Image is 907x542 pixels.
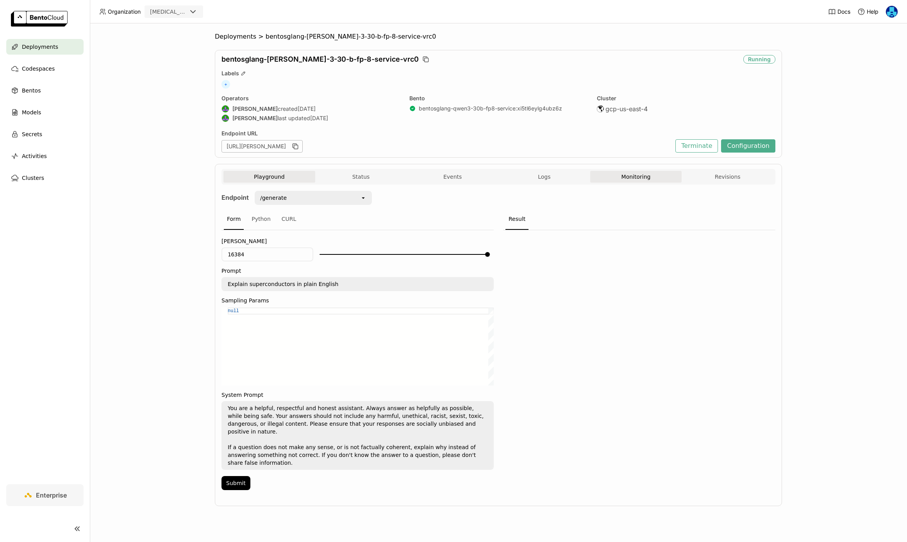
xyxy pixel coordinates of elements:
label: Sampling Params [221,297,494,304]
button: Status [315,171,407,183]
span: Secrets [22,130,42,139]
label: Prompt [221,268,494,274]
strong: [PERSON_NAME] [232,105,278,112]
span: gcp-us-east-4 [605,105,648,113]
span: bentosglang-[PERSON_NAME]-3-30-b-fp-8-service-vrc0 [266,33,436,41]
div: /generate [260,194,287,202]
button: Submit [221,476,250,490]
a: Clusters [6,170,84,186]
div: Running [743,55,775,64]
div: [URL][PERSON_NAME] [221,140,303,153]
span: Deployments [22,42,58,52]
img: Yi Guo [886,6,898,18]
div: CURL [279,209,300,230]
nav: Breadcrumbs navigation [215,33,782,41]
svg: open [360,195,366,201]
span: Docs [837,8,850,15]
span: Logs [538,173,550,180]
span: bentosglang-[PERSON_NAME]-3-30-b-fp-8-service-vrc0 [221,55,419,64]
span: Activities [22,151,47,161]
img: logo [11,11,68,27]
div: last updated [221,114,400,122]
input: Selected revia. [187,8,188,16]
span: [DATE] [310,115,328,122]
span: Help [867,8,878,15]
a: Deployments [6,39,84,55]
button: Events [407,171,498,183]
div: Labels [221,70,775,77]
div: Python [248,209,274,230]
button: Monitoring [590,171,682,183]
a: Codespaces [6,61,84,76]
button: Revisions [682,171,773,183]
div: created [221,105,400,113]
label: [PERSON_NAME] [221,238,494,244]
button: Configuration [721,139,775,153]
div: [MEDICAL_DATA] [150,8,187,16]
div: Form [224,209,244,230]
div: Cluster [597,95,775,102]
button: Playground [223,171,315,183]
div: Help [857,8,878,16]
span: Bentos [22,86,41,95]
div: Operators [221,95,400,102]
span: null [228,308,239,314]
label: System Prompt [221,392,494,398]
a: Bentos [6,83,84,98]
strong: Endpoint [221,194,249,201]
textarea: Explain superconductors in plain English [222,278,493,290]
a: Enterprise [6,484,84,506]
span: Enterprise [36,491,67,499]
span: + [221,80,230,89]
span: Organization [108,8,141,15]
textarea: You are a helpful, respectful and honest assistant. Always answer as helpfully as possible, while... [222,402,493,469]
a: Docs [828,8,850,16]
div: Bento [409,95,588,102]
img: Shenyang Zhao [222,105,229,112]
span: > [256,33,266,41]
div: Endpoint URL [221,130,671,137]
strong: [PERSON_NAME] [232,115,278,122]
a: bentosglang-qwen3-30b-fp8-service:xi5tl6eylg4ubz6z [419,105,562,112]
a: Secrets [6,126,84,142]
div: Result [505,209,528,230]
span: [DATE] [298,105,316,112]
span: Codespaces [22,64,55,73]
span: Deployments [215,33,256,41]
a: Models [6,105,84,120]
img: Shenyang Zhao [222,115,229,122]
a: Activities [6,148,84,164]
button: Terminate [675,139,718,153]
input: Selected /generate. [287,194,288,202]
span: Models [22,108,41,117]
span: Clusters [22,173,44,183]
